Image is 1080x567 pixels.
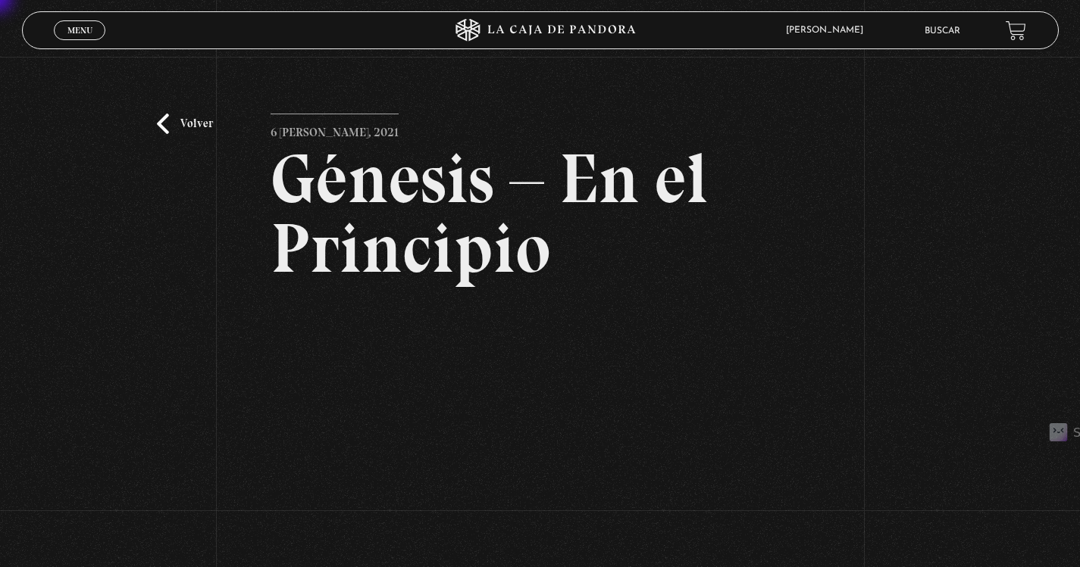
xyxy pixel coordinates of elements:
[157,114,213,134] a: Volver
[271,114,399,144] p: 6 [PERSON_NAME], 2021
[925,26,960,36] a: Buscar
[1006,20,1026,40] a: View your shopping cart
[62,39,98,49] span: Cerrar
[67,26,92,35] span: Menu
[271,144,809,283] h2: Génesis – En el Principio
[778,26,878,35] span: [PERSON_NAME]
